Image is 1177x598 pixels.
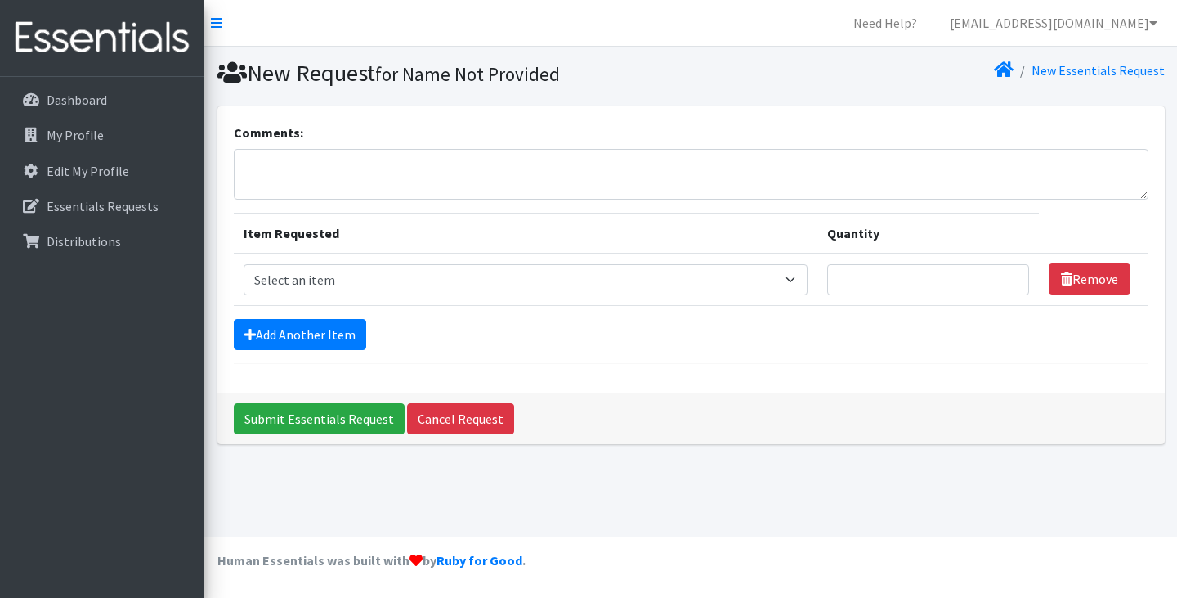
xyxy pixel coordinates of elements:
[47,163,129,179] p: Edit My Profile
[7,11,198,65] img: HumanEssentials
[234,403,405,434] input: Submit Essentials Request
[937,7,1170,39] a: [EMAIL_ADDRESS][DOMAIN_NAME]
[1032,62,1165,79] a: New Essentials Request
[7,119,198,151] a: My Profile
[817,213,1039,254] th: Quantity
[47,127,104,143] p: My Profile
[375,62,560,86] small: for Name Not Provided
[234,123,303,142] label: Comments:
[234,319,366,350] a: Add Another Item
[47,198,159,214] p: Essentials Requests
[1049,263,1130,295] a: Remove
[47,92,107,108] p: Dashboard
[7,190,198,223] a: Essentials Requests
[47,233,121,250] p: Distributions
[217,59,685,88] h1: New Request
[7,83,198,116] a: Dashboard
[7,225,198,258] a: Distributions
[840,7,930,39] a: Need Help?
[217,552,526,569] strong: Human Essentials was built with by .
[234,213,818,254] th: Item Requested
[407,403,514,434] a: Cancel Request
[7,155,198,187] a: Edit My Profile
[436,552,522,569] a: Ruby for Good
